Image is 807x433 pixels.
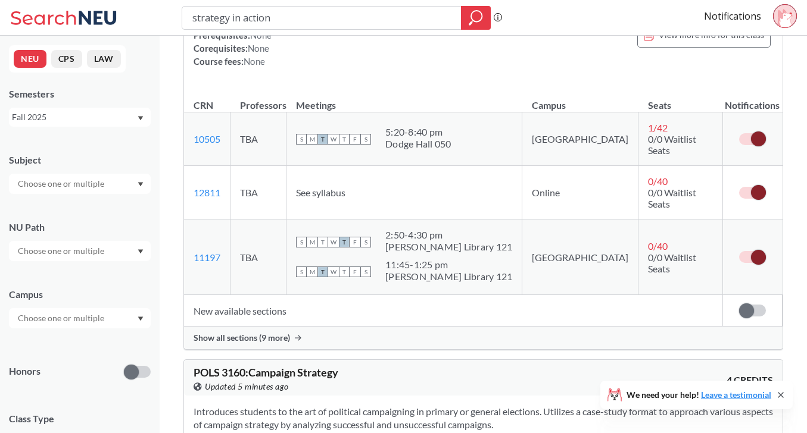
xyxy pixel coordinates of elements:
div: NUPaths: Prerequisites: Corequisites: Course fees: [194,15,396,68]
span: F [350,237,360,247]
th: Meetings [286,87,522,112]
span: S [360,134,371,145]
div: Dropdown arrow [9,174,151,194]
svg: Dropdown arrow [138,182,144,187]
input: Choose one or multiple [12,177,112,191]
a: Leave a testimonial [701,390,771,400]
span: T [317,237,328,247]
span: W [328,266,339,277]
span: T [317,266,328,277]
span: W [328,237,339,247]
span: 1 / 42 [648,122,668,133]
span: S [360,266,371,277]
div: Campus [9,288,151,301]
span: S [296,266,307,277]
button: NEU [14,50,46,68]
td: [GEOGRAPHIC_DATA] [522,219,638,295]
td: TBA [230,112,286,166]
span: We need your help! [627,391,771,399]
td: New available sections [184,295,722,327]
input: Class, professor, course number, "phrase" [191,8,453,28]
div: Semesters [9,87,151,101]
span: S [296,134,307,145]
span: S [296,237,307,247]
span: T [339,266,350,277]
div: Show all sections (9 more) [184,327,783,349]
span: See syllabus [296,187,345,198]
svg: Dropdown arrow [138,116,144,121]
span: 0 / 40 [648,175,668,187]
span: 0/0 Waitlist Seats [648,133,696,156]
span: W [328,134,339,145]
td: TBA [230,166,286,219]
div: Fall 2025Dropdown arrow [9,108,151,127]
span: 0 / 40 [648,240,668,252]
span: T [339,237,350,247]
span: 0/0 Waitlist Seats [648,187,696,209]
div: 2:50 - 4:30 pm [385,229,512,241]
svg: Dropdown arrow [138,249,144,254]
input: Choose one or multiple [12,244,112,258]
span: Updated 5 minutes ago [205,380,289,393]
section: Introduces students to the art of political campaigning in primary or general elections. Utilizes... [194,405,773,431]
span: M [307,237,317,247]
div: Dropdown arrow [9,308,151,328]
span: Class Type [9,412,151,425]
span: S [360,237,371,247]
span: T [339,134,350,145]
div: [PERSON_NAME] Library 121 [385,241,512,253]
input: Choose one or multiple [12,311,112,325]
span: F [350,134,360,145]
div: Subject [9,153,151,167]
th: Notifications [722,87,782,112]
span: Show all sections (9 more) [194,332,290,343]
p: Honors [9,365,40,378]
div: 5:20 - 8:40 pm [385,126,451,138]
th: Campus [522,87,638,112]
a: 11197 [194,252,220,263]
div: Dropdown arrow [9,241,151,261]
span: T [317,134,328,145]
svg: Dropdown arrow [138,316,144,321]
span: POLS 3160 : Campaign Strategy [194,366,338,379]
span: None [248,43,269,54]
th: Seats [638,87,722,112]
span: 0/0 Waitlist Seats [648,252,696,274]
div: [PERSON_NAME] Library 121 [385,271,512,283]
span: M [307,134,317,145]
svg: magnifying glass [469,10,483,26]
div: NU Path [9,221,151,234]
div: CRN [194,99,213,112]
a: 10505 [194,133,220,145]
span: None [244,56,265,67]
button: LAW [87,50,121,68]
td: TBA [230,219,286,295]
button: CPS [51,50,82,68]
a: Notifications [704,10,761,23]
div: 11:45 - 1:25 pm [385,259,512,271]
span: F [350,266,360,277]
td: Online [522,166,638,219]
div: Fall 2025 [12,111,136,124]
span: 4 CREDITS [727,374,773,387]
a: 12811 [194,187,220,198]
span: M [307,266,317,277]
th: Professors [230,87,286,112]
td: [GEOGRAPHIC_DATA] [522,112,638,166]
div: magnifying glass [461,6,491,30]
div: Dodge Hall 050 [385,138,451,150]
